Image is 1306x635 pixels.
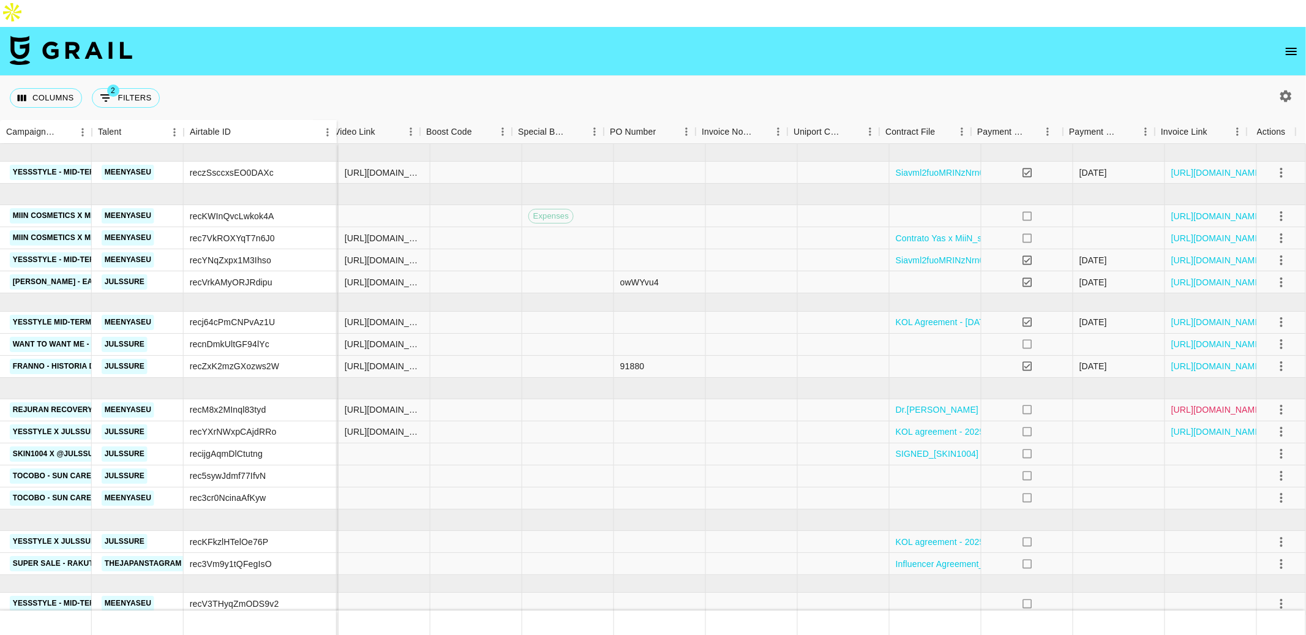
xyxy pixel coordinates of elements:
button: Menu [769,122,787,141]
button: select merge strategy [1271,487,1292,508]
button: Menu [73,123,92,141]
a: SIGNED_[SKIN1004] B2B Agreement_julssure.pdf [896,448,1092,460]
a: julssure [102,274,148,290]
div: 5/8/2025 [1079,254,1107,266]
a: meenyaseu [102,490,154,506]
span: Expenses [529,211,573,222]
button: Sort [231,124,248,141]
button: select merge strategy [1271,272,1292,293]
button: Menu [494,122,512,141]
button: Show filters [92,88,160,108]
img: Grail Talent [10,36,132,65]
div: 29/7/2025 [1079,167,1107,179]
div: recYXrNWxpCAjdRRo [190,426,277,438]
div: Contract File [879,120,971,144]
a: julssure [102,337,148,352]
a: meenyaseu [102,252,154,268]
div: recYNqZxpx1M3Ihso [190,254,271,266]
div: Actions [1257,120,1286,144]
div: Video Link [334,120,375,144]
a: YessStyle - Mid-Term - MAY [10,165,127,180]
div: Special Booking Type [512,120,604,144]
button: Menu [318,123,337,141]
button: Sort [1207,123,1225,140]
div: Payment Sent Date [1063,120,1155,144]
a: meenyaseu [102,402,154,418]
button: select merge strategy [1271,443,1292,464]
a: [PERSON_NAME] - Easy Lover [10,274,133,290]
a: [URL][DOMAIN_NAME] [1171,210,1264,222]
div: rec5sywJdmf77IfvN [190,470,266,482]
div: Invoice Notes [696,120,787,144]
button: Sort [656,123,673,140]
a: meenyaseu [102,596,154,611]
button: select merge strategy [1271,334,1292,355]
button: select merge strategy [1271,532,1292,552]
a: Miin Cosmetics x Meenyaseu (First collaboration) [10,230,231,246]
div: https://www.instagram.com/p/DLpY_XIT2ND/ [345,316,424,328]
a: julssure [102,446,148,462]
div: PO Number [610,120,656,144]
div: https://www.instagram.com/reel/DLPovwnzntA/ [345,254,424,266]
a: julssure [102,468,148,484]
div: https://www.instagram.com/p/DMAypDhSh1p/ [345,338,424,350]
button: select merge strategy [1271,465,1292,486]
a: YessStyle - Mid-Term - JUNE [10,252,131,268]
div: rec3cr0NcinaAfKyw [190,492,266,504]
a: julssure [102,359,148,374]
button: Menu [861,122,879,141]
div: https://www.instagram.com/p/DM5MXB-yvZt/ [345,426,424,438]
a: Miin Cosmetics x Meenyaseu (First collaboration) - EXPENSE [10,208,272,224]
div: owWYvu4 [620,276,659,288]
div: recijgAqmDlCtutng [190,448,263,460]
button: Menu [677,122,696,141]
a: KOL agreement - 2025 Julssure V2.pdf [896,426,1048,438]
a: Influencer Agreement_ [PERSON_NAME].pdf [896,558,1073,570]
a: julssure [102,534,148,549]
div: Invoice Link [1161,120,1207,144]
div: Invoice Notes [702,120,752,144]
div: https://www.instagram.com/reel/DKUaGaGTmSa/ [345,167,424,179]
button: Menu [165,123,184,141]
div: Campaign (Type) [6,120,56,144]
div: Uniport Contact Email [794,120,844,144]
div: Payment Sent Date [1069,120,1119,144]
a: Want to Want Me - [PERSON_NAME] [10,337,157,352]
button: Menu [585,122,604,141]
a: [URL][DOMAIN_NAME] [1171,360,1264,372]
div: 30/7/2025 [1079,360,1107,372]
div: Airtable ID [190,120,231,144]
button: Sort [375,123,392,140]
button: Menu [1136,122,1155,141]
a: meenyaseu [102,165,154,180]
button: Select columns [10,88,82,108]
div: recKWInQvcLwkok4A [190,210,274,222]
div: recM8x2MInql83tyd [190,404,266,416]
a: julssure [102,424,148,440]
a: meenyaseu [102,230,154,246]
button: Sort [935,123,952,140]
div: Boost Code [420,120,512,144]
button: Sort [568,123,585,140]
div: Special Booking Type [518,120,568,144]
a: SKIN1004 x @julssure First Collab [10,446,164,462]
button: select merge strategy [1271,399,1292,420]
button: Menu [1038,122,1057,141]
div: recKFkzlHTelOe76P [190,536,269,548]
a: thejapanstagram [102,556,185,571]
a: Yesstyle x Julssure - AGOSTO 2025 [10,424,162,440]
a: [URL][DOMAIN_NAME] [1171,167,1264,179]
div: recnDmkUltGF94lYc [190,338,269,350]
div: Payment Sent [971,120,1063,144]
a: TOCOBO - Sun Care Press Kit campaign [10,490,179,506]
div: Boost Code [426,120,472,144]
div: Uniport Contact Email [787,120,879,144]
a: Contrato Yas x MiiN_signed_250507.pdf [896,232,1053,244]
button: Menu [953,122,971,141]
a: [URL][DOMAIN_NAME] [1171,316,1264,328]
a: [URL][DOMAIN_NAME] [1171,254,1264,266]
button: select merge strategy [1271,421,1292,442]
a: Yesstyle Mid-Term (May/June/July/November) [10,315,206,330]
a: Yesstyle x Julssure - SEPTIEMBRE 2025 [10,534,179,549]
a: [URL][DOMAIN_NAME] [1171,276,1264,288]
